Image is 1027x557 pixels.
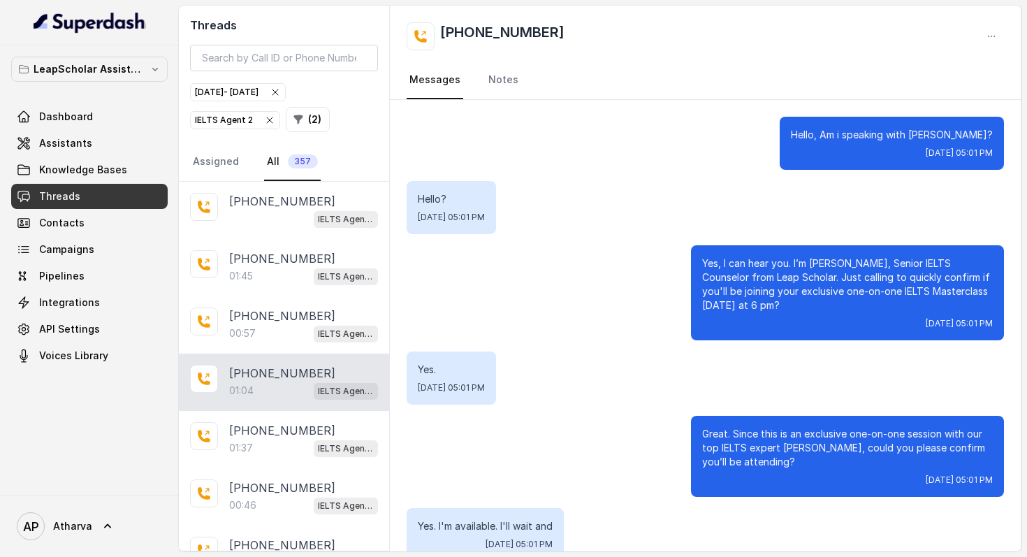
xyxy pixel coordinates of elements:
[486,539,553,550] span: [DATE] 05:01 PM
[264,143,321,181] a: All357
[11,157,168,182] a: Knowledge Bases
[229,537,335,554] p: [PHONE_NUMBER]
[190,111,280,129] button: IELTS Agent 2
[23,519,39,534] text: AP
[229,326,256,340] p: 00:57
[229,441,253,455] p: 01:37
[229,269,253,283] p: 01:45
[318,327,374,341] p: IELTS Agent 2
[11,290,168,315] a: Integrations
[229,308,335,324] p: [PHONE_NUMBER]
[11,343,168,368] a: Voices Library
[11,317,168,342] a: API Settings
[11,507,168,546] a: Atharva
[229,384,254,398] p: 01:04
[229,479,335,496] p: [PHONE_NUMBER]
[39,136,92,150] span: Assistants
[190,17,378,34] h2: Threads
[229,365,335,382] p: [PHONE_NUMBER]
[791,128,993,142] p: Hello, Am i speaking with [PERSON_NAME]?
[418,212,485,223] span: [DATE] 05:01 PM
[39,189,80,203] span: Threads
[190,143,242,181] a: Assigned
[39,163,127,177] span: Knowledge Bases
[318,270,374,284] p: IELTS Agent 2
[53,519,92,533] span: Atharva
[926,318,993,329] span: [DATE] 05:01 PM
[39,243,94,256] span: Campaigns
[34,11,146,34] img: light.svg
[229,250,335,267] p: [PHONE_NUMBER]
[11,263,168,289] a: Pipelines
[11,210,168,236] a: Contacts
[190,45,378,71] input: Search by Call ID or Phone Number
[926,475,993,486] span: [DATE] 05:01 PM
[11,131,168,156] a: Assistants
[926,147,993,159] span: [DATE] 05:01 PM
[407,62,463,99] a: Messages
[318,442,374,456] p: IELTS Agent 2
[39,322,100,336] span: API Settings
[39,216,85,230] span: Contacts
[11,184,168,209] a: Threads
[39,269,85,283] span: Pipelines
[195,85,281,99] div: [DATE] - [DATE]
[11,237,168,262] a: Campaigns
[229,422,335,439] p: [PHONE_NUMBER]
[702,256,993,312] p: Yes, I can hear you. I’m [PERSON_NAME], Senior IELTS Counselor from Leap Scholar. Just calling to...
[418,192,485,206] p: Hello?
[39,110,93,124] span: Dashboard
[11,104,168,129] a: Dashboard
[34,61,145,78] p: LeapScholar Assistant
[39,296,100,310] span: Integrations
[195,113,275,127] div: IELTS Agent 2
[318,212,374,226] p: IELTS Agent 2
[288,154,318,168] span: 357
[418,363,485,377] p: Yes.
[440,22,565,50] h2: [PHONE_NUMBER]
[190,83,286,101] button: [DATE]- [DATE]
[418,519,553,533] p: Yes. I'm available. I'll wait and
[318,384,374,398] p: IELTS Agent 2
[486,62,521,99] a: Notes
[407,62,1005,99] nav: Tabs
[286,107,330,132] button: (2)
[318,499,374,513] p: IELTS Agent 2
[702,427,993,469] p: Great. Since this is an exclusive one-on-one session with our top IELTS expert [PERSON_NAME], cou...
[229,193,335,210] p: [PHONE_NUMBER]
[39,349,108,363] span: Voices Library
[229,498,256,512] p: 00:46
[11,57,168,82] button: LeapScholar Assistant
[418,382,485,393] span: [DATE] 05:01 PM
[190,143,378,181] nav: Tabs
